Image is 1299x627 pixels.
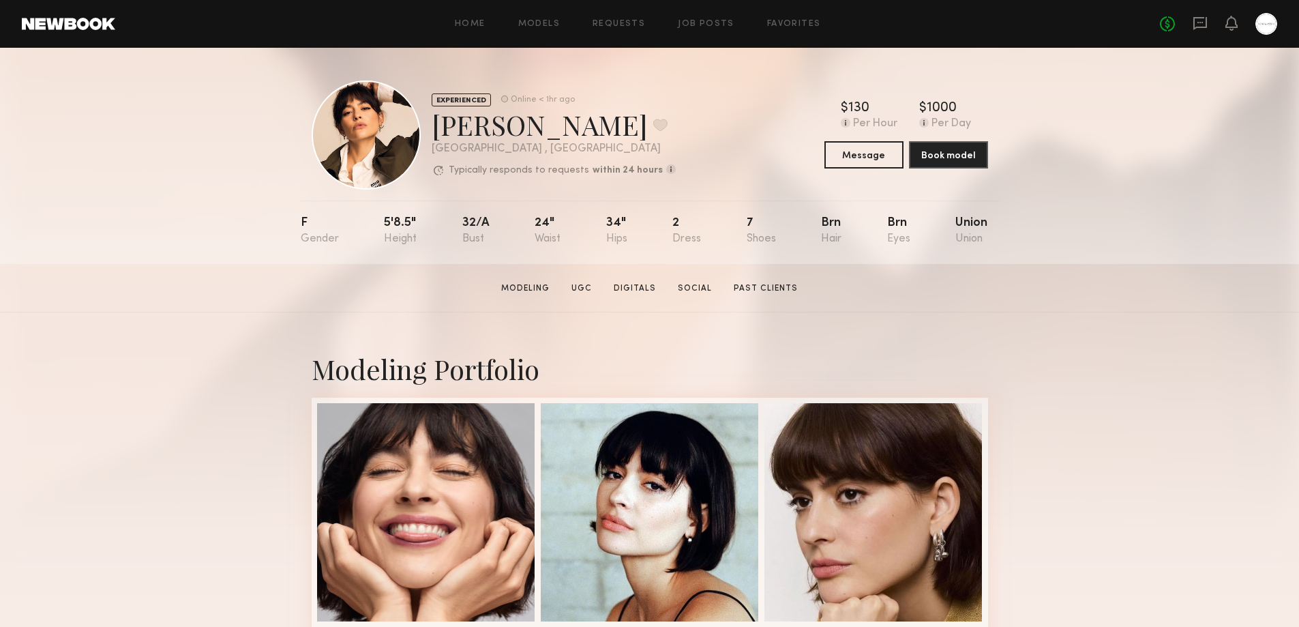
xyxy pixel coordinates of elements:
[841,102,848,115] div: $
[821,217,841,245] div: Brn
[672,282,717,295] a: Social
[927,102,957,115] div: 1000
[747,217,776,245] div: 7
[496,282,555,295] a: Modeling
[931,118,971,130] div: Per Day
[909,141,988,169] button: Book model
[887,217,910,245] div: Brn
[301,217,339,245] div: F
[678,20,734,29] a: Job Posts
[919,102,927,115] div: $
[449,166,589,175] p: Typically responds to requests
[767,20,821,29] a: Favorites
[848,102,869,115] div: 130
[853,118,897,130] div: Per Hour
[432,106,676,143] div: [PERSON_NAME]
[535,217,561,245] div: 24"
[824,141,904,169] button: Message
[566,282,597,295] a: UGC
[455,20,486,29] a: Home
[511,96,575,104] div: Online < 1hr ago
[955,217,987,245] div: Union
[432,93,491,106] div: EXPERIENCED
[384,217,417,245] div: 5'8.5"
[593,20,645,29] a: Requests
[593,166,663,175] b: within 24 hours
[518,20,560,29] a: Models
[728,282,803,295] a: Past Clients
[432,143,676,155] div: [GEOGRAPHIC_DATA] , [GEOGRAPHIC_DATA]
[608,282,661,295] a: Digitals
[312,351,988,387] div: Modeling Portfolio
[672,217,701,245] div: 2
[606,217,627,245] div: 34"
[462,217,490,245] div: 32/a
